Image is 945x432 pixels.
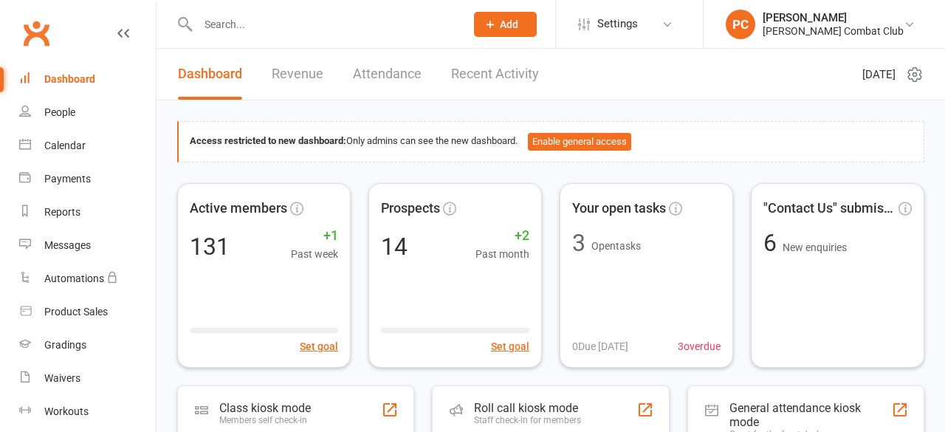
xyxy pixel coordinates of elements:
span: +2 [475,225,529,247]
span: 3 overdue [678,338,721,354]
div: 131 [190,235,230,258]
span: 0 Due [DATE] [572,338,628,354]
a: Gradings [19,329,156,362]
div: Reports [44,206,80,218]
div: People [44,106,75,118]
div: Class kiosk mode [219,401,311,415]
div: 14 [381,235,408,258]
input: Search... [193,14,455,35]
a: Product Sales [19,295,156,329]
span: Active members [190,198,287,219]
a: People [19,96,156,129]
div: PC [726,10,755,39]
div: Messages [44,239,91,251]
span: [DATE] [862,66,896,83]
div: Workouts [44,405,89,417]
a: Calendar [19,129,156,162]
button: Add [474,12,537,37]
div: [PERSON_NAME] Combat Club [763,24,904,38]
div: Only admins can see the new dashboard. [190,133,913,151]
a: Attendance [353,49,422,100]
a: Recent Activity [451,49,539,100]
span: Your open tasks [572,198,666,219]
span: New enquiries [783,241,847,253]
button: Set goal [300,338,338,354]
div: Gradings [44,339,86,351]
div: [PERSON_NAME] [763,11,904,24]
button: Enable general access [528,133,631,151]
span: Open tasks [591,240,641,252]
a: Messages [19,229,156,262]
div: Roll call kiosk mode [474,401,581,415]
span: Settings [597,7,638,41]
a: Waivers [19,362,156,395]
span: Prospects [381,198,440,219]
span: "Contact Us" submissions [763,198,896,219]
div: Calendar [44,140,86,151]
div: Members self check-in [219,415,311,425]
span: Add [500,18,518,30]
div: Payments [44,173,91,185]
span: Past week [291,246,338,262]
span: 6 [763,229,783,257]
a: Revenue [272,49,323,100]
a: Dashboard [19,63,156,96]
a: Clubworx [18,15,55,52]
a: Dashboard [178,49,242,100]
a: Automations [19,262,156,295]
div: Waivers [44,372,80,384]
span: +1 [291,225,338,247]
div: 3 [572,231,585,255]
a: Reports [19,196,156,229]
span: Past month [475,246,529,262]
button: Set goal [491,338,529,354]
a: Workouts [19,395,156,428]
div: Dashboard [44,73,95,85]
div: Staff check-in for members [474,415,581,425]
a: Payments [19,162,156,196]
div: General attendance kiosk mode [729,401,892,429]
div: Automations [44,272,104,284]
strong: Access restricted to new dashboard: [190,135,346,146]
div: Product Sales [44,306,108,318]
